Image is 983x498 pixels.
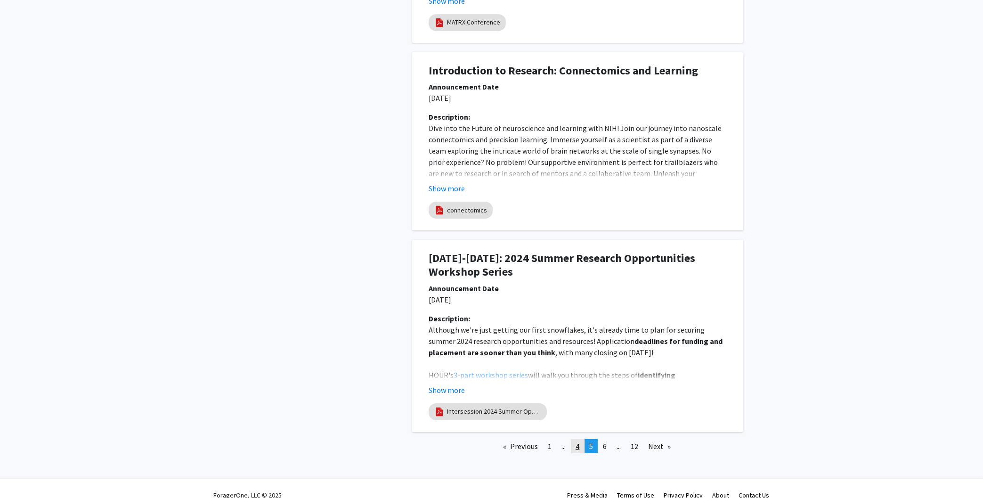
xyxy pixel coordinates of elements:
span: 6 [603,441,607,451]
div: Announcement Date [429,283,727,294]
span: 4 [576,441,579,451]
p: Although we're just getting our first snowflakes, it's already time to plan for securing summer 2... [429,324,727,358]
p: [DATE] [429,92,727,104]
img: pdf_icon.png [434,205,445,215]
span: Dive into the Future of neuroscience and learning with NIH! Join our journey into nanoscale conne... [429,123,723,201]
img: pdf_icon.png [434,17,445,28]
a: 3-part workshop series [454,370,528,380]
h1: [DATE]-[DATE]: 2024 Summer Research Opportunities Workshop Series [429,252,727,279]
h1: Introduction to Research: Connectomics and Learning [429,64,727,78]
button: Show more [429,183,465,194]
span: 1 [548,441,552,451]
img: pdf_icon.png [434,407,445,417]
span: ... [617,441,621,451]
p: [DATE] [429,294,727,305]
strong: deadlines for funding and placement are sooner than you think [429,336,724,357]
a: Previous page [498,439,543,453]
div: Description: [429,313,727,324]
a: Next page [643,439,675,453]
p: HOUR's will walk you through the steps of for placements and funding, requirements, and to increa... [429,369,727,415]
a: connectomics [447,205,487,215]
span: ... [561,441,566,451]
ul: Pagination [412,439,743,453]
div: Description: [429,111,727,122]
a: MATRX Conference [447,17,500,27]
span: 5 [589,441,593,451]
span: 12 [631,441,638,451]
a: Intersession 2024 Summer Opps Workshop Series [447,407,541,416]
div: Announcement Date [429,81,727,92]
button: Show more [429,384,465,396]
iframe: Chat [7,456,40,491]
